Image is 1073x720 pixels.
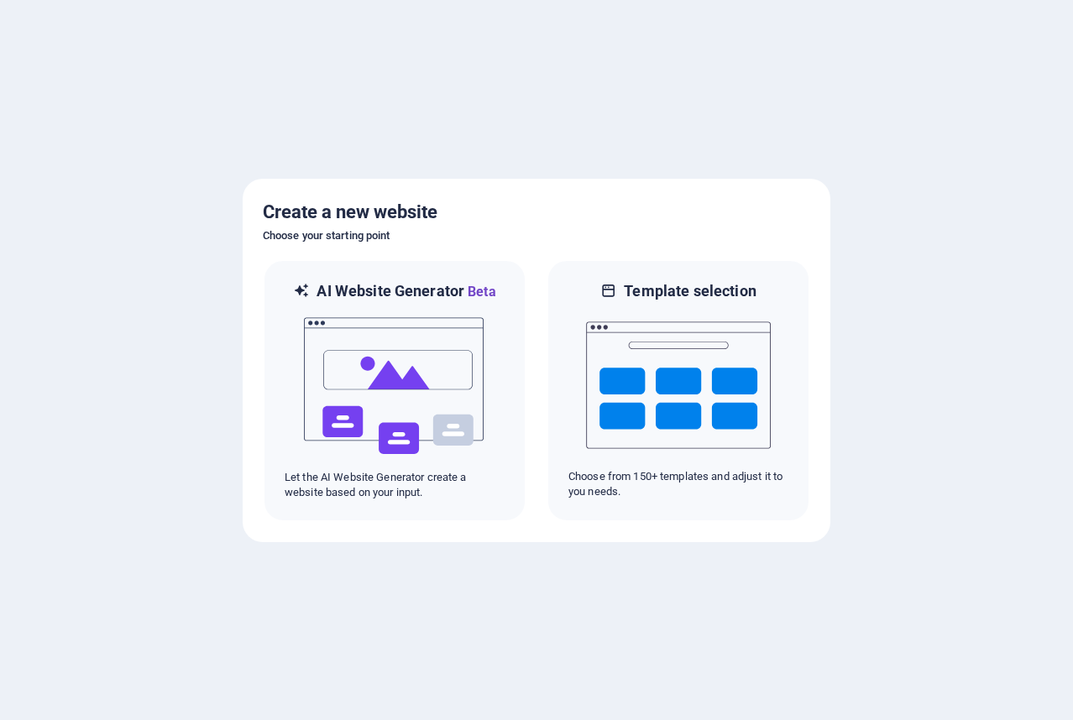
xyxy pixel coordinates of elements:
h6: Template selection [624,281,756,301]
span: Beta [464,284,496,300]
div: AI Website GeneratorBetaaiLet the AI Website Generator create a website based on your input. [263,259,526,522]
div: Template selectionChoose from 150+ templates and adjust it to you needs. [547,259,810,522]
p: Choose from 150+ templates and adjust it to you needs. [568,469,788,499]
p: Let the AI Website Generator create a website based on your input. [285,470,505,500]
h6: AI Website Generator [317,281,495,302]
h5: Create a new website [263,199,810,226]
img: ai [302,302,487,470]
h6: Choose your starting point [263,226,810,246]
